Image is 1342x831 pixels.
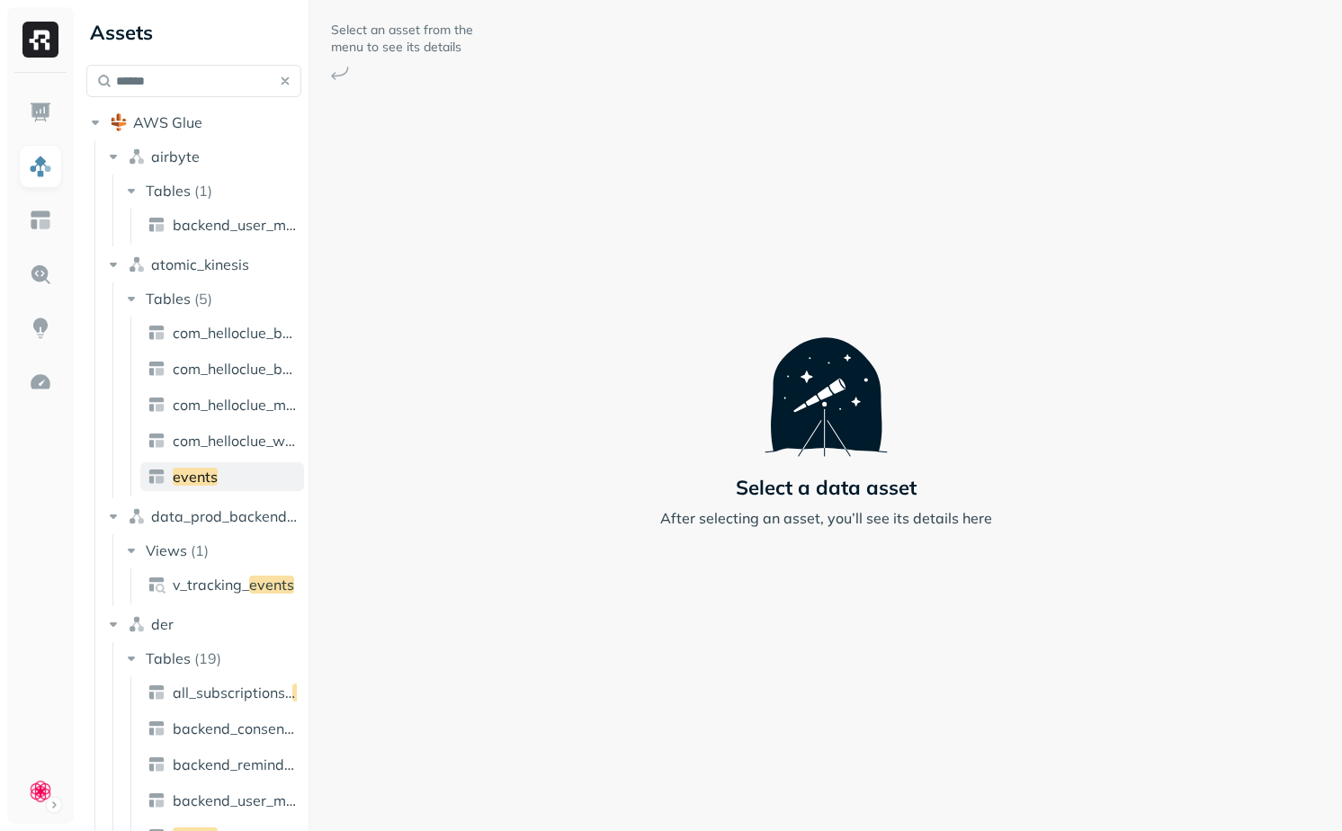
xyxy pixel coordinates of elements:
[29,101,52,124] img: Dashboard
[660,507,992,529] p: After selecting an asset, you’ll see its details here
[148,396,166,414] img: table
[151,507,312,525] span: data_prod_backend_db
[151,147,200,165] span: airbyte
[148,719,166,737] img: table
[128,255,146,273] img: namespace
[122,644,303,673] button: Tables(19)
[173,755,305,773] span: backend_reminder_
[122,536,303,565] button: Views(1)
[173,576,249,594] span: v_tracking_
[140,570,304,599] a: v_tracking_events
[191,541,209,559] p: ( 1 )
[173,396,326,414] span: com_helloclue_mobile_
[140,462,304,491] a: events
[104,142,302,171] button: airbyte
[140,318,304,347] a: com_helloclue_backend_
[104,502,302,531] button: data_prod_backend_db
[331,22,475,56] p: Select an asset from the menu to see its details
[22,22,58,58] img: Ryft
[122,176,303,205] button: Tables(1)
[28,779,53,804] img: Clue
[122,284,303,313] button: Tables(5)
[173,360,427,378] span: com_helloclue_backend_subscription_
[146,649,191,667] span: Tables
[140,678,304,707] a: all_subscriptions_events
[151,255,249,273] span: atomic_kinesis
[146,290,191,308] span: Tables
[148,216,166,234] img: table
[86,18,301,47] div: Assets
[194,649,221,667] p: ( 19 )
[128,507,146,525] img: namespace
[86,108,301,137] button: AWS Glue
[29,209,52,232] img: Asset Explorer
[140,210,304,239] a: backend_user_mode_
[146,182,191,200] span: Tables
[29,317,52,340] img: Insights
[140,714,304,743] a: backend_consents_updated_
[173,216,318,234] span: backend_user_mode_
[110,113,128,131] img: root
[249,576,294,594] span: events
[331,67,349,80] img: Arrow
[148,468,166,486] img: table
[151,615,174,633] span: der
[148,432,166,450] img: table
[173,324,338,342] span: com_helloclue_backend_
[173,719,369,737] span: backend_consents_updated_
[29,371,52,394] img: Optimization
[173,791,318,809] span: backend_user_mode_
[765,302,888,457] img: Telescope
[173,684,295,701] span: all_subscriptions_
[736,475,917,500] p: Select a data asset
[104,610,302,639] button: der
[140,750,304,779] a: backend_reminder_
[128,615,146,633] img: namespace
[148,791,166,809] img: table
[29,155,52,178] img: Assets
[133,113,202,131] span: AWS Glue
[104,250,302,279] button: atomic_kinesis
[173,468,218,486] span: events
[173,432,309,450] span: com_helloclue_web_
[140,354,304,383] a: com_helloclue_backend_subscription_
[148,684,166,701] img: table
[148,360,166,378] img: table
[148,755,166,773] img: table
[29,263,52,286] img: Query Explorer
[146,541,187,559] span: Views
[140,426,304,455] a: com_helloclue_web_
[128,147,146,165] img: namespace
[140,390,304,419] a: com_helloclue_mobile_
[148,324,166,342] img: table
[148,576,166,594] img: view
[194,182,212,200] p: ( 1 )
[140,786,304,815] a: backend_user_mode_
[194,290,212,308] p: ( 5 )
